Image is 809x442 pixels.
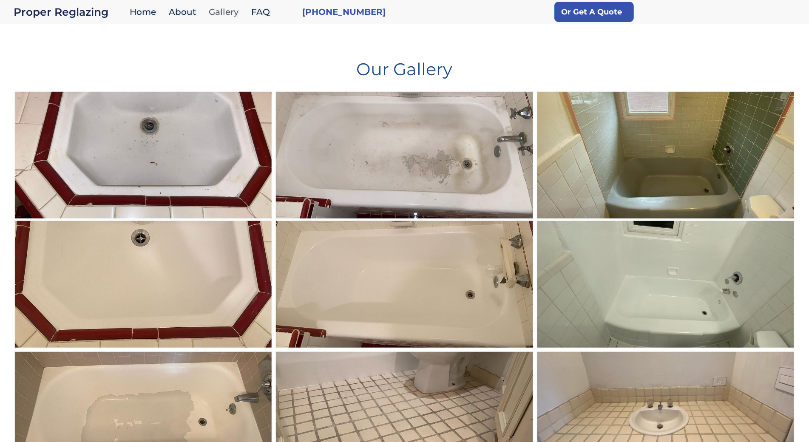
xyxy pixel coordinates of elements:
h1: Our Gallery [13,54,796,78]
a: #gallery... [274,90,535,350]
a: #gallery... [13,90,274,350]
a: Or Get A Quote [554,2,634,22]
a: Home [125,3,165,21]
a: ... [535,90,796,350]
a: FAQ [247,3,278,21]
a: home [14,6,125,18]
a: [PHONE_NUMBER] [302,6,386,18]
a: About [165,3,204,21]
img: ... [535,89,797,350]
img: #gallery... [12,89,274,350]
a: Gallery [204,3,247,21]
div: Proper Reglazing [14,6,125,18]
img: #gallery... [273,89,535,350]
